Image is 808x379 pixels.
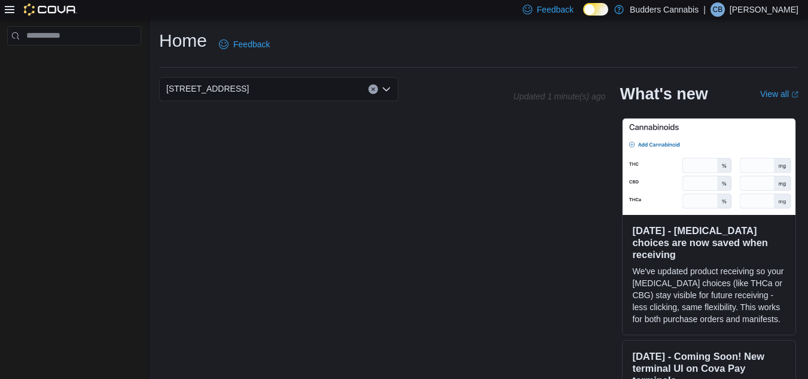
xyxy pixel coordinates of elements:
nav: Complex example [7,48,141,77]
span: CB [713,2,723,17]
h2: What's new [620,84,708,104]
a: View allExternal link [760,89,798,99]
span: Feedback [537,4,574,16]
h1: Home [159,29,207,53]
svg: External link [791,91,798,98]
span: [STREET_ADDRESS] [166,81,249,96]
input: Dark Mode [583,3,608,16]
p: We've updated product receiving so your [MEDICAL_DATA] choices (like THCa or CBG) stay visible fo... [632,265,786,325]
a: Feedback [214,32,275,56]
button: Open list of options [382,84,391,94]
p: Budders Cannabis [630,2,699,17]
img: Cova [24,4,77,16]
p: Updated 1 minute(s) ago [513,92,605,101]
h3: [DATE] - [MEDICAL_DATA] choices are now saved when receiving [632,225,786,260]
span: Feedback [233,38,270,50]
p: [PERSON_NAME] [730,2,798,17]
button: Clear input [368,84,378,94]
p: | [703,2,706,17]
div: Caleb Bains [711,2,725,17]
